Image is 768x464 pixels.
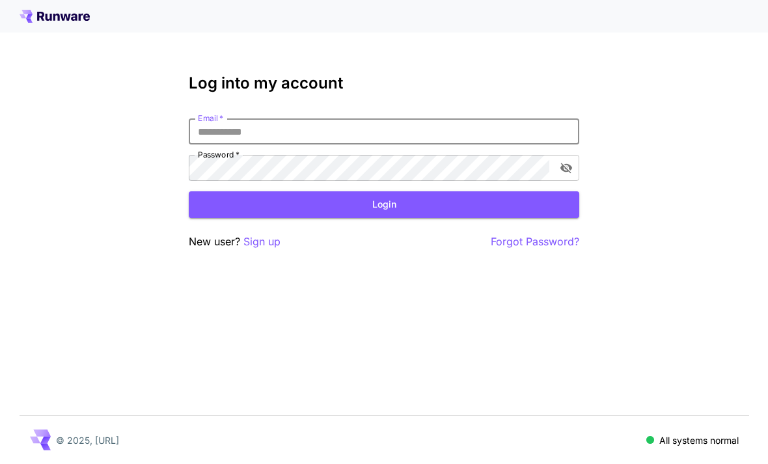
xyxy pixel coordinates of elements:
button: Forgot Password? [491,234,579,250]
button: toggle password visibility [555,156,578,180]
p: New user? [189,234,281,250]
label: Email [198,113,223,124]
label: Password [198,149,240,160]
p: All systems normal [659,433,739,447]
button: Sign up [243,234,281,250]
p: © 2025, [URL] [56,433,119,447]
button: Login [189,191,579,218]
h3: Log into my account [189,74,579,92]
